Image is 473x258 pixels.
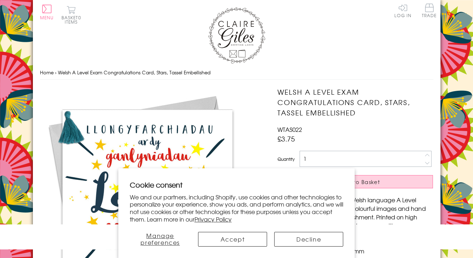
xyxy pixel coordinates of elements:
[58,69,211,76] span: Welsh A Level Exam Congratulations Card, Stars, Tassel Embellished
[55,69,56,76] span: ›
[130,180,344,190] h2: Cookie consent
[285,247,433,255] li: Dimensions: 150mm x 150mm
[194,215,232,223] a: Privacy Policy
[130,232,191,247] button: Manage preferences
[40,5,54,20] button: Menu
[422,4,437,19] a: Trade
[274,232,343,247] button: Decline
[208,7,265,64] img: Claire Giles Greetings Cards
[277,87,433,118] h1: Welsh A Level Exam Congratulations Card, Stars, Tassel Embellished
[141,231,180,247] span: Manage preferences
[277,125,302,134] span: WTAS022
[339,178,380,185] span: Add to Basket
[198,232,267,247] button: Accept
[422,4,437,18] span: Trade
[394,4,412,18] a: Log In
[277,195,433,238] p: A wonderful bright vibrant Welsh language A Level Congratulations card, with colourful images and...
[65,14,81,25] span: 0 items
[40,69,54,76] a: Home
[277,175,433,188] button: Add to Basket
[40,65,433,80] nav: breadcrumbs
[277,156,295,162] label: Quantity
[277,134,295,144] span: £3.75
[61,6,81,24] button: Basket0 items
[130,193,344,223] p: We and our partners, including Shopify, use cookies and other technologies to personalize your ex...
[40,14,54,21] span: Menu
